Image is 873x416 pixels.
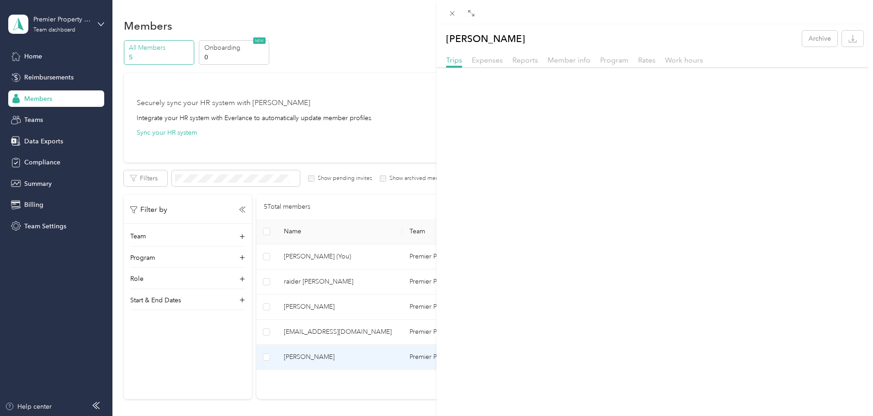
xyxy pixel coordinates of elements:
span: Reports [512,56,538,64]
span: Work hours [665,56,703,64]
span: Member info [548,56,591,64]
span: Rates [638,56,655,64]
span: Trips [446,56,462,64]
span: Program [600,56,628,64]
p: [PERSON_NAME] [446,31,525,47]
iframe: Everlance-gr Chat Button Frame [822,365,873,416]
span: Expenses [472,56,503,64]
button: Archive [802,31,837,47]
